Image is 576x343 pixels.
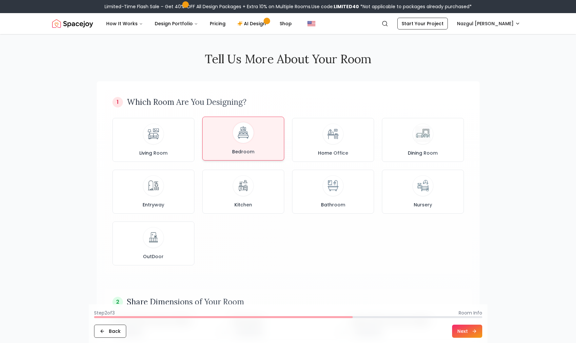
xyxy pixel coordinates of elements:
span: *Not applicable to packages already purchased* [359,3,472,10]
button: NurseryNursery [382,170,464,214]
img: Home Office [325,126,341,142]
button: Home OfficeHome Office [292,118,374,162]
span: Nursery [412,201,433,208]
span: Step 2 of 3 [94,310,115,316]
nav: Main [101,17,297,30]
button: EntrywayEntryway [112,170,194,214]
img: OutDoor [146,230,161,245]
img: Spacejoy Logo [52,17,93,30]
span: Living Room [138,150,169,156]
b: LIMITED40 [334,3,359,10]
a: Shop [274,17,297,30]
button: Back [94,325,126,338]
button: Living RoomLiving Room [112,118,194,162]
div: Limited-Time Flash Sale – Get 40% OFF All Design Packages + Extra 10% on Multiple Rooms. [105,3,472,10]
button: Nazgul [PERSON_NAME] [453,18,524,29]
img: Bedroom [234,124,252,142]
h3: Which Room Are You Designing? [127,97,247,107]
button: How It Works [101,17,148,30]
span: Room Info [459,310,482,316]
a: Spacejoy [52,17,93,30]
img: United States [308,20,315,28]
div: 2 [112,297,123,307]
div: 1 [112,97,123,107]
a: Pricing [205,17,231,30]
nav: Global [52,13,524,34]
button: BedroomBedroom [202,117,284,161]
span: Bathroom [320,201,347,208]
button: Dining RoomDining Room [382,118,464,162]
img: Bathroom [325,178,341,194]
span: Use code: [311,3,359,10]
button: KitchenKitchen [202,170,284,214]
h3: Share Dimensions of Your Room [127,297,244,307]
img: Kitchen [235,178,251,194]
span: OutDoor [142,253,165,260]
button: OutDoorOutDoor [112,221,194,265]
img: Entryway [146,178,161,194]
img: Nursery [415,178,431,194]
img: Living Room [146,126,161,142]
span: Kitchen [233,201,253,208]
span: Entryway [141,201,166,208]
button: Next [452,325,482,338]
a: Start Your Project [397,18,448,29]
button: Design Portfolio [149,17,203,30]
button: BathroomBathroom [292,170,374,214]
span: Dining Room [407,150,439,156]
span: Home Office [317,150,349,156]
img: Dining Room [415,126,431,142]
span: Bedroom [231,148,256,155]
a: AI Design [232,17,273,30]
h2: Tell Us More About Your Room [97,52,480,66]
